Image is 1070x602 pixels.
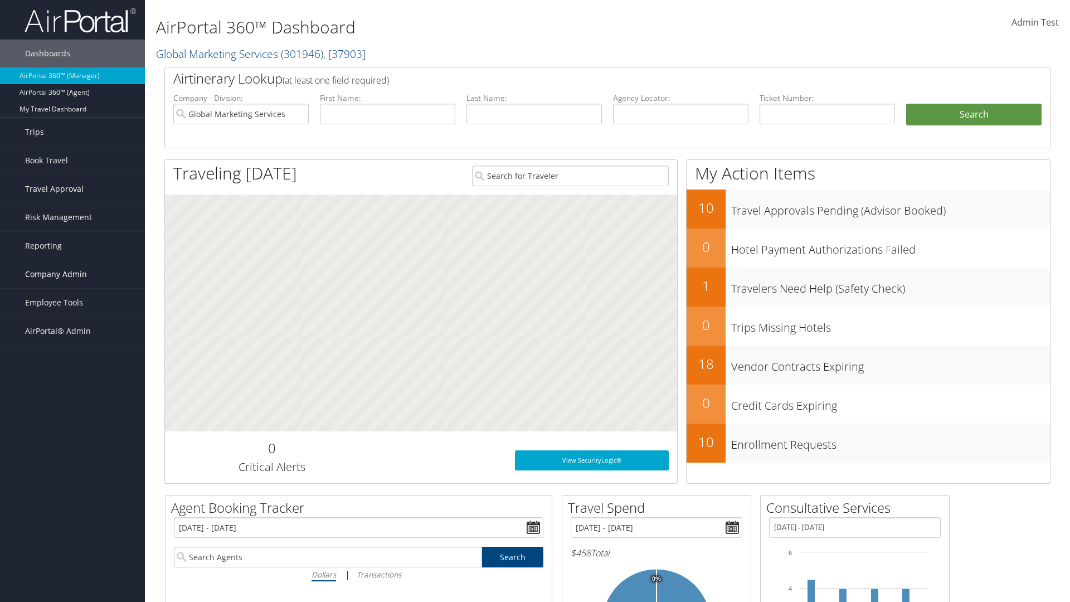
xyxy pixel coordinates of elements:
a: Global Marketing Services [156,46,366,61]
a: 1Travelers Need Help (Safety Check) [687,268,1050,307]
h3: Travelers Need Help (Safety Check) [731,275,1050,297]
tspan: 0% [652,576,661,582]
label: Company - Division: [173,93,309,104]
h2: Airtinerary Lookup [173,69,968,88]
label: Agency Locator: [613,93,748,104]
a: 18Vendor Contracts Expiring [687,346,1050,385]
a: Admin Test [1011,6,1059,40]
button: Search [906,104,1042,126]
h3: Enrollment Requests [731,431,1050,453]
h2: 0 [173,439,370,458]
tspan: 4 [789,585,792,592]
h2: 0 [687,237,726,256]
h2: 10 [687,198,726,217]
span: Reporting [25,232,62,260]
label: Ticket Number: [760,93,895,104]
span: Travel Approval [25,175,84,203]
a: 10Travel Approvals Pending (Advisor Booked) [687,190,1050,229]
h2: 1 [687,276,726,295]
i: Transactions [357,569,401,580]
img: airportal-logo.png [25,7,136,33]
h3: Trips Missing Hotels [731,314,1050,336]
h3: Critical Alerts [173,459,370,475]
div: | [174,567,543,581]
h2: 0 [687,394,726,412]
span: Risk Management [25,203,92,231]
a: Search [482,547,544,567]
a: 0Credit Cards Expiring [687,385,1050,424]
span: ( 301946 ) [281,46,323,61]
h2: Travel Spend [568,498,751,517]
span: (at least one field required) [283,74,389,86]
span: Dashboards [25,40,70,67]
input: Search for Traveler [472,166,669,186]
h2: Agent Booking Tracker [171,498,552,517]
span: Admin Test [1011,16,1059,28]
span: Book Travel [25,147,68,174]
span: Company Admin [25,260,87,288]
tspan: 6 [789,550,792,556]
h2: 0 [687,315,726,334]
h2: Consultative Services [766,498,949,517]
span: AirPortal® Admin [25,317,91,345]
a: 0Hotel Payment Authorizations Failed [687,229,1050,268]
span: , [ 37903 ] [323,46,366,61]
h1: Traveling [DATE] [173,162,297,185]
h1: My Action Items [687,162,1050,185]
h1: AirPortal 360™ Dashboard [156,16,758,39]
input: Search Agents [174,547,481,567]
span: $458 [571,547,591,559]
a: 0Trips Missing Hotels [687,307,1050,346]
span: Trips [25,118,44,146]
i: Dollars [312,569,336,580]
h3: Hotel Payment Authorizations Failed [731,236,1050,258]
h6: Total [571,547,742,559]
label: First Name: [320,93,455,104]
h2: 18 [687,355,726,373]
label: Last Name: [466,93,602,104]
h3: Vendor Contracts Expiring [731,353,1050,375]
a: 10Enrollment Requests [687,424,1050,463]
span: Employee Tools [25,289,83,317]
h3: Travel Approvals Pending (Advisor Booked) [731,197,1050,219]
h3: Credit Cards Expiring [731,392,1050,414]
h2: 10 [687,433,726,452]
a: View SecurityLogic® [515,450,669,470]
